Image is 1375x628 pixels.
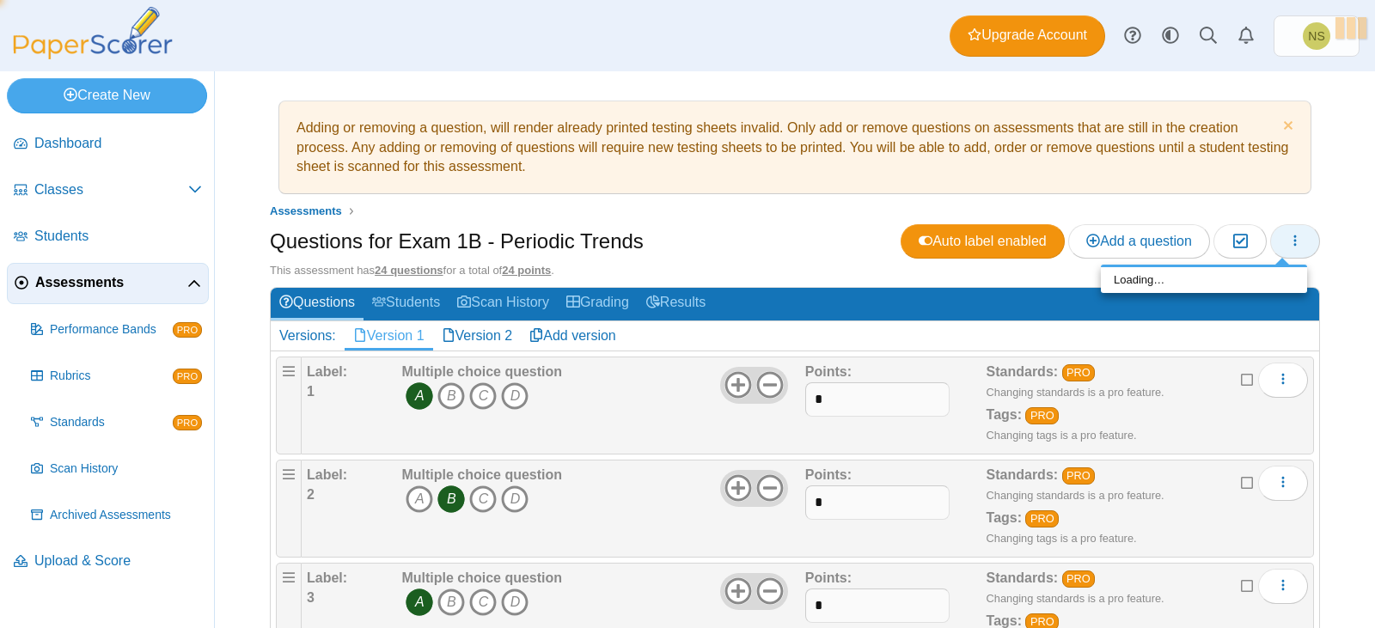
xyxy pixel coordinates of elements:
span: Classes [34,180,188,199]
a: Scan History [24,448,209,490]
div: Loading… [1101,267,1307,293]
span: Upgrade Account [968,26,1087,45]
a: Rubrics PRO [24,356,209,397]
button: More options [1258,363,1308,397]
div: Drag handle [276,460,302,558]
b: Tags: [987,510,1022,525]
a: Version 2 [433,321,522,351]
i: C [469,588,497,616]
span: Assessments [270,204,342,217]
a: PRO [1062,364,1096,381]
i: D [501,382,529,410]
a: Upgrade Account [950,15,1105,57]
small: Changing standards is a pro feature. [987,489,1164,502]
span: PRO [173,369,202,384]
b: 3 [307,590,315,605]
small: Changing standards is a pro feature. [987,386,1164,399]
b: Standards: [987,570,1059,585]
b: Standards: [987,467,1059,482]
span: Standards [50,414,173,431]
a: Nathan Smith [1274,15,1360,57]
i: A [406,485,433,513]
a: Auto label enabled [901,224,1065,259]
button: More options [1258,466,1308,500]
a: Grading [558,288,638,320]
a: PRO [1025,510,1059,527]
a: Students [364,288,449,320]
b: Tags: [987,407,1022,422]
a: Archived Assessments [24,495,209,536]
a: Scan History [449,288,558,320]
a: Add a question [1068,224,1210,259]
b: Points: [805,467,852,482]
i: C [469,485,497,513]
div: Adding or removing a question, will render already printed testing sheets invalid. Only add or re... [288,110,1302,185]
b: Points: [805,570,852,585]
a: Alerts [1227,17,1265,55]
img: PaperScorer [7,7,179,59]
span: Auto label enabled [919,234,1047,248]
div: Versions: [271,321,345,351]
i: C [469,382,497,410]
i: B [437,485,465,513]
small: Changing tags is a pro feature. [987,429,1137,442]
a: Performance Bands PRO [24,309,209,351]
a: Students [7,216,209,258]
a: Upload & Score [7,541,209,582]
b: Label: [307,467,347,482]
a: Add version [521,321,625,351]
u: 24 points [502,264,551,277]
i: D [501,485,529,513]
a: Assessments [7,263,209,304]
span: PRO [173,415,202,430]
span: Performance Bands [50,321,173,338]
span: Archived Assessments [50,507,202,524]
a: Create New [7,78,207,113]
div: This assessment has for a total of . [270,263,1320,278]
b: 1 [307,384,315,399]
i: B [437,588,465,616]
b: Points: [805,364,852,379]
a: Assessments [266,201,346,223]
small: Changing tags is a pro feature. [987,532,1137,545]
a: PRO [1062,467,1096,485]
span: PRO [173,322,202,338]
b: 2 [307,487,315,502]
b: Tags: [987,613,1022,628]
b: Standards: [987,364,1059,379]
a: Dismiss notice [1279,119,1293,137]
h1: Questions for Exam 1B - Periodic Trends [270,227,644,256]
span: Students [34,227,202,246]
div: Drag handle [276,357,302,454]
b: Multiple choice question [401,467,562,482]
a: Version 1 [345,321,433,351]
i: A [406,382,433,410]
b: Multiple choice question [401,570,562,585]
i: D [501,588,529,616]
span: Nathan Smith [1303,22,1330,50]
span: Nathan Smith [1308,30,1324,42]
b: Label: [307,364,347,379]
a: PRO [1062,570,1096,588]
b: Label: [307,570,347,585]
small: Changing standards is a pro feature. [987,592,1164,605]
a: Questions [271,288,364,320]
a: Standards PRO [24,402,209,443]
a: Classes [7,170,209,211]
a: PRO [1025,407,1059,424]
i: B [437,382,465,410]
a: Dashboard [7,124,209,165]
span: Add a question [1086,234,1192,248]
u: 24 questions [375,264,443,277]
span: Assessments [35,273,187,292]
a: PaperScorer [7,47,179,62]
b: Multiple choice question [401,364,562,379]
i: A [406,588,433,616]
span: Upload & Score [34,552,202,570]
span: Scan History [50,460,202,478]
span: Dashboard [34,134,202,153]
a: Results [638,288,714,320]
span: Rubrics [50,368,173,385]
button: More options [1258,569,1308,603]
